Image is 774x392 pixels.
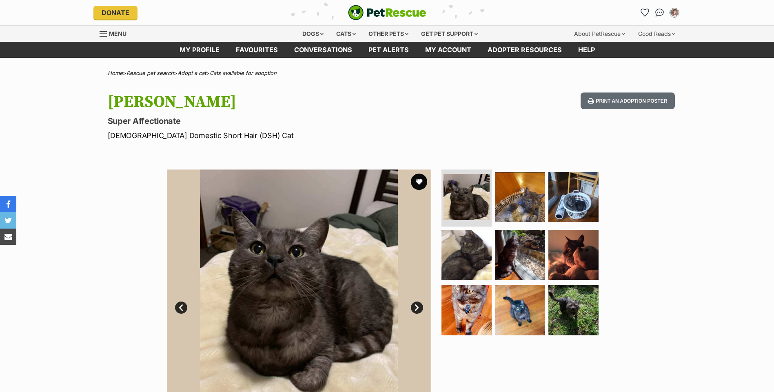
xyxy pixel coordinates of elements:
a: Rescue pet search [126,70,174,76]
img: logo-cat-932fe2b9b8326f06289b0f2fb663e598f794de774fb13d1741a6617ecf9a85b4.svg [348,5,426,20]
a: My account [417,42,479,58]
div: Other pets [363,26,414,42]
img: Photo of Milo [441,285,492,335]
img: Photo of Milo [444,174,490,220]
div: Dogs [297,26,329,42]
a: Adopter resources [479,42,570,58]
img: Photo of Milo [548,285,599,335]
div: Cats [330,26,361,42]
button: My account [668,6,681,19]
img: Photo of Milo [495,172,545,222]
p: Super Affectionate [108,115,453,127]
a: My profile [171,42,228,58]
a: Donate [93,6,138,20]
a: Next [411,302,423,314]
a: Conversations [653,6,666,19]
a: Prev [175,302,187,314]
img: Clare Madigan profile pic [670,9,679,17]
div: Good Reads [632,26,681,42]
a: Cats available for adoption [210,70,277,76]
img: Photo of Milo [548,230,599,280]
span: Menu [109,30,126,37]
img: chat-41dd97257d64d25036548639549fe6c8038ab92f7586957e7f3b1b290dea8141.svg [655,9,664,17]
img: Photo of Milo [441,230,492,280]
img: Photo of Milo [548,172,599,222]
button: Print an adoption poster [581,92,674,109]
div: About PetRescue [568,26,631,42]
img: Photo of Milo [495,285,545,335]
a: conversations [286,42,360,58]
a: Pet alerts [360,42,417,58]
a: Menu [100,26,132,40]
a: Adopt a cat [177,70,206,76]
button: favourite [411,174,427,190]
h1: [PERSON_NAME] [108,92,453,111]
a: Home [108,70,123,76]
a: Favourites [228,42,286,58]
p: [DEMOGRAPHIC_DATA] Domestic Short Hair (DSH) Cat [108,130,453,141]
a: Help [570,42,603,58]
ul: Account quick links [639,6,681,19]
div: > > > [87,70,687,76]
a: Favourites [639,6,652,19]
a: PetRescue [348,5,426,20]
div: Get pet support [415,26,483,42]
img: Photo of Milo [495,230,545,280]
